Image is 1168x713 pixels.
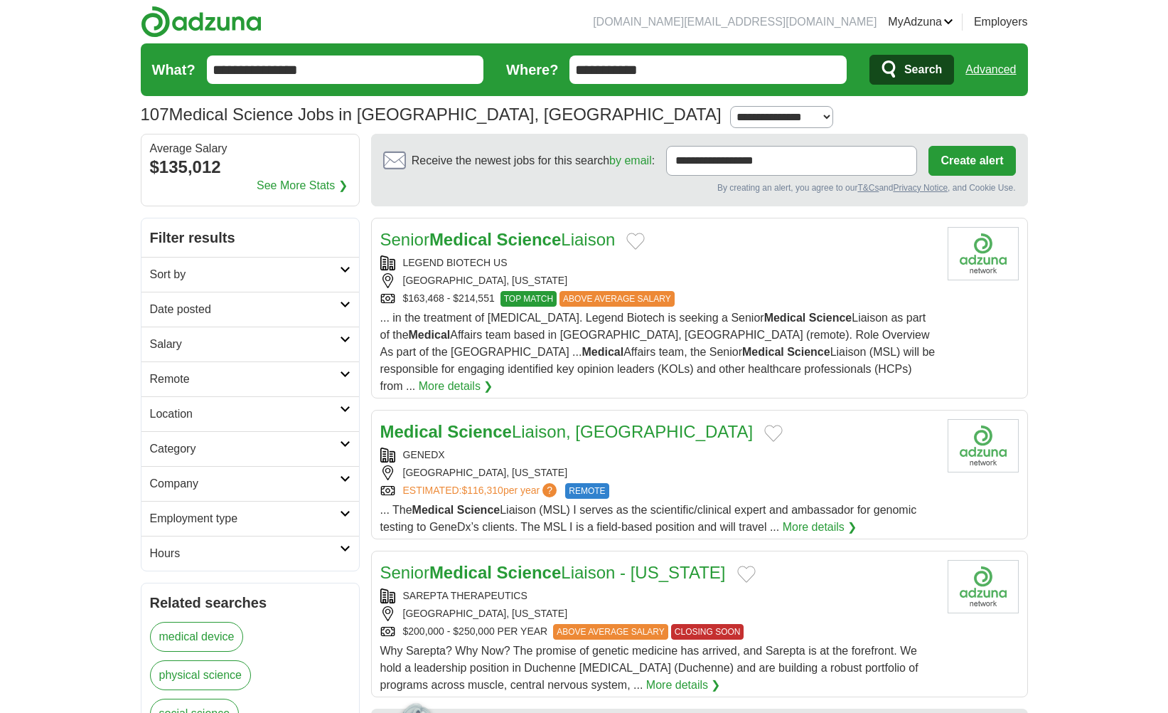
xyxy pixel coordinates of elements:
[141,431,359,466] a: Category
[737,566,756,583] button: Add to favorite jobs
[257,177,348,194] a: See More Stats ❯
[447,422,512,441] strong: Science
[559,291,675,307] span: ABOVE AVERAGE SALARY
[380,422,443,441] strong: Medical
[888,14,953,31] a: MyAdzuna
[150,622,244,652] a: medical device
[380,588,936,603] div: SAREPTA THERAPEUTICS
[419,378,493,395] a: More details ❯
[948,419,1019,472] img: Company logo
[152,59,195,80] label: What?
[150,660,252,690] a: physical science
[412,504,454,516] strong: Medical
[403,483,560,499] a: ESTIMATED:$116,310per year?
[150,336,340,353] h2: Salary
[150,301,340,318] h2: Date posted
[809,312,852,324] strong: Science
[429,563,492,582] strong: Medical
[783,519,857,536] a: More details ❯
[380,448,936,463] div: GENEDX
[787,346,830,358] strong: Science
[553,624,668,640] span: ABOVE AVERAGE SALARY
[542,483,557,497] span: ?
[764,312,806,324] strong: Medical
[380,465,936,480] div: [GEOGRAPHIC_DATA], [US_STATE]
[506,59,558,80] label: Where?
[948,560,1019,613] img: Company logo
[380,273,936,288] div: [GEOGRAPHIC_DATA], [US_STATE]
[141,105,722,124] h1: Medical Science Jobs in [GEOGRAPHIC_DATA], [GEOGRAPHIC_DATA]
[742,346,784,358] strong: Medical
[141,218,359,257] h2: Filter results
[141,501,359,536] a: Employment type
[141,396,359,431] a: Location
[497,230,562,249] strong: Science
[150,154,350,180] div: $135,012
[150,266,340,283] h2: Sort by
[141,361,359,396] a: Remote
[582,346,623,358] strong: Medical
[141,466,359,501] a: Company
[380,645,918,691] span: Why Sarepta? Why Now? The promise of genetic medicine has arrived, and Sarepta is at the forefron...
[965,56,1016,84] a: Advanced
[593,14,877,31] li: [DOMAIN_NAME][EMAIL_ADDRESS][DOMAIN_NAME]
[626,233,645,250] button: Add to favorite jobs
[380,504,917,533] span: ... The Liaison (MSL) I serves as the scientific/clinical expert and ambassador for genomic testi...
[928,146,1015,176] button: Create alert
[380,624,936,640] div: $200,000 - $250,000 PER YEAR
[671,624,744,640] span: CLOSING SOON
[461,485,503,496] span: $116,310
[380,422,754,441] a: Medical ScienceLiaison, [GEOGRAPHIC_DATA]
[150,510,340,527] h2: Employment type
[497,563,562,582] strong: Science
[457,504,500,516] strong: Science
[904,56,942,84] span: Search
[974,14,1028,31] a: Employers
[150,143,350,154] div: Average Salary
[141,257,359,292] a: Sort by
[380,606,936,621] div: [GEOGRAPHIC_DATA], [US_STATE]
[893,183,948,193] a: Privacy Notice
[429,230,492,249] strong: Medical
[383,181,1016,194] div: By creating an alert, you agree to our and , and Cookie Use.
[380,291,936,307] div: $163,468 - $214,551
[150,371,340,388] h2: Remote
[141,6,262,38] img: Adzuna logo
[150,406,340,423] h2: Location
[150,440,340,458] h2: Category
[948,227,1019,280] img: Company logo
[412,152,655,169] span: Receive the newest jobs for this search :
[764,425,783,442] button: Add to favorite jobs
[141,292,359,327] a: Date posted
[141,536,359,571] a: Hours
[857,183,879,193] a: T&Cs
[380,255,936,270] div: LEGEND BIOTECH US
[409,329,451,341] strong: Medical
[141,102,169,127] span: 107
[646,677,721,694] a: More details ❯
[500,291,557,307] span: TOP MATCH
[380,230,616,249] a: SeniorMedical ScienceLiaison
[565,483,609,499] span: REMOTE
[380,563,726,582] a: SeniorMedical ScienceLiaison - [US_STATE]
[141,327,359,361] a: Salary
[150,592,350,613] h2: Related searches
[380,312,936,392] span: ... in the treatment of [MEDICAL_DATA]. Legend Biotech is seeking a Senior Liaison as part of the...
[150,475,340,492] h2: Company
[609,154,652,167] a: by email
[150,545,340,562] h2: Hours
[869,55,954,85] button: Search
